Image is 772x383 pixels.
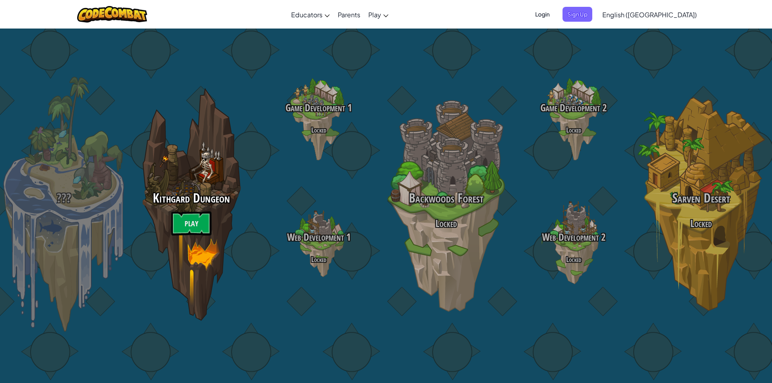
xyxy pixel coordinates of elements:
[368,10,381,19] span: Play
[409,189,484,207] span: Backwoods Forest
[364,4,392,25] a: Play
[255,126,382,134] h4: Locked
[291,10,322,19] span: Educators
[153,189,230,207] span: Kithgard Dungeon
[382,218,510,229] h3: Locked
[510,256,637,263] h4: Locked
[540,101,607,115] span: Game Development 2
[563,7,592,22] button: Sign Up
[287,230,351,244] span: Web Development 1
[334,4,364,25] a: Parents
[637,218,765,229] h3: Locked
[171,211,211,236] a: Play
[672,189,730,207] span: Sarven Desert
[77,6,148,23] img: CodeCombat logo
[602,10,697,19] span: English ([GEOGRAPHIC_DATA])
[285,101,352,115] span: Game Development 1
[530,7,554,22] button: Login
[255,256,382,263] h4: Locked
[598,4,701,25] a: English ([GEOGRAPHIC_DATA])
[287,4,334,25] a: Educators
[542,230,606,244] span: Web Development 2
[510,126,637,134] h4: Locked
